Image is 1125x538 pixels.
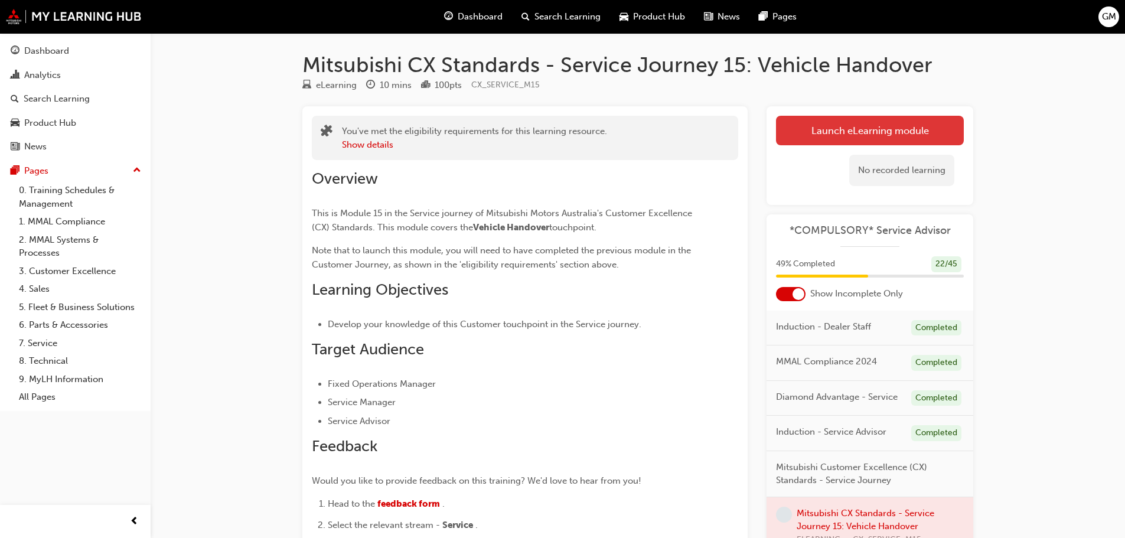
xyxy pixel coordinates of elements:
[849,155,954,186] div: No recorded learning
[11,46,19,57] span: guage-icon
[471,80,540,90] span: Learning resource code
[377,498,440,509] a: feedback form
[475,520,478,530] span: .
[24,140,47,154] div: News
[312,437,377,455] span: Feedback
[442,498,445,509] span: .
[5,160,146,182] button: Pages
[14,213,146,231] a: 1. MMAL Compliance
[421,78,462,93] div: Points
[512,5,610,29] a: search-iconSearch Learning
[316,79,357,92] div: eLearning
[130,514,139,529] span: prev-icon
[776,224,964,237] a: *COMPULSORY* Service Advisor
[14,280,146,298] a: 4. Sales
[342,125,607,151] div: You've met the eligibility requirements for this learning resource.
[1102,10,1116,24] span: GM
[312,169,378,188] span: Overview
[24,44,69,58] div: Dashboard
[133,163,141,178] span: up-icon
[328,379,436,389] span: Fixed Operations Manager
[14,298,146,317] a: 5. Fleet & Business Solutions
[14,334,146,353] a: 7. Service
[776,355,877,369] span: MMAL Compliance 2024
[5,136,146,158] a: News
[312,245,693,270] span: Note that to launch this module, you will need to have completed the previous module in the Custo...
[312,475,641,486] span: Would you like to provide feedback on this training? We'd love to hear from you!
[14,231,146,262] a: 2. MMAL Systems & Processes
[14,316,146,334] a: 6. Parts & Accessories
[633,10,685,24] span: Product Hub
[312,281,448,299] span: Learning Objectives
[534,10,601,24] span: Search Learning
[14,181,146,213] a: 0. Training Schedules & Management
[24,164,48,178] div: Pages
[776,390,898,404] span: Diamond Advantage - Service
[312,208,694,233] span: This is Module 15 in the Service journey of Mitsubishi Motors Australia's Customer Excellence (CX...
[704,9,713,24] span: news-icon
[14,352,146,370] a: 8. Technical
[776,320,871,334] span: Induction - Dealer Staff
[5,112,146,134] a: Product Hub
[759,9,768,24] span: pages-icon
[302,80,311,91] span: learningResourceType_ELEARNING-icon
[14,262,146,281] a: 3. Customer Excellence
[549,222,596,233] span: touchpoint.
[328,319,641,330] span: Develop your knowledge of this Customer touchpoint in the Service journey.
[442,520,473,530] span: Service
[321,126,332,139] span: puzzle-icon
[444,9,453,24] span: guage-icon
[14,388,146,406] a: All Pages
[458,10,503,24] span: Dashboard
[11,142,19,152] span: news-icon
[776,425,886,439] span: Induction - Service Advisor
[14,370,146,389] a: 9. MyLH Information
[328,520,440,530] span: Select the relevant stream -
[11,70,19,81] span: chart-icon
[6,9,142,24] img: mmal
[5,64,146,86] a: Analytics
[421,80,430,91] span: podium-icon
[718,10,740,24] span: News
[328,416,390,426] span: Service Advisor
[911,425,961,441] div: Completed
[435,79,462,92] div: 100 pts
[24,92,90,106] div: Search Learning
[610,5,694,29] a: car-iconProduct Hub
[302,52,973,78] h1: Mitsubishi CX Standards - Service Journey 15: Vehicle Handover
[776,461,954,487] span: Mitsubishi Customer Excellence (CX) Standards - Service Journey
[328,498,375,509] span: Head to the
[694,5,749,29] a: news-iconNews
[521,9,530,24] span: search-icon
[5,88,146,110] a: Search Learning
[776,116,964,145] a: Launch eLearning module
[11,94,19,105] span: search-icon
[772,10,797,24] span: Pages
[749,5,806,29] a: pages-iconPages
[380,79,412,92] div: 10 mins
[619,9,628,24] span: car-icon
[328,397,396,407] span: Service Manager
[342,138,393,152] button: Show details
[11,166,19,177] span: pages-icon
[776,507,792,523] span: learningRecordVerb_NONE-icon
[5,40,146,62] a: Dashboard
[312,340,424,358] span: Target Audience
[366,80,375,91] span: clock-icon
[366,78,412,93] div: Duration
[931,256,961,272] div: 22 / 45
[302,78,357,93] div: Type
[11,118,19,129] span: car-icon
[911,355,961,371] div: Completed
[776,257,835,271] span: 49 % Completed
[5,38,146,160] button: DashboardAnalyticsSearch LearningProduct HubNews
[911,320,961,336] div: Completed
[473,222,549,233] span: Vehicle Handover
[1098,6,1119,27] button: GM
[435,5,512,29] a: guage-iconDashboard
[24,116,76,130] div: Product Hub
